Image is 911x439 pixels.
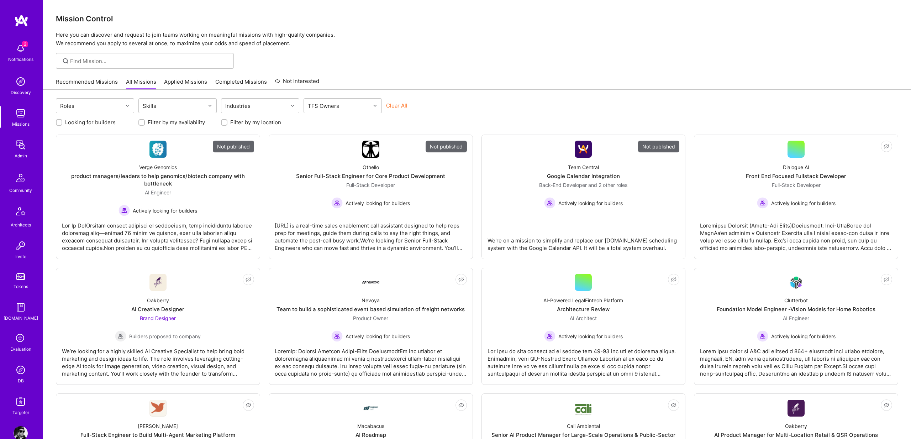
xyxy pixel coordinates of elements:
span: Actively looking for builders [346,199,410,207]
div: Not published [213,141,254,152]
span: Actively looking for builders [558,199,623,207]
img: logo [14,14,28,27]
div: Admin [15,152,27,160]
div: AI Roadmap [356,431,386,439]
img: Builders proposed to company [115,330,126,342]
i: icon EyeClosed [884,402,889,408]
span: Actively looking for builders [558,333,623,340]
div: Not published [426,141,467,152]
span: Actively looking for builders [346,333,410,340]
img: discovery [14,74,28,89]
a: Applied Missions [164,78,207,90]
label: Filter by my availability [148,119,205,126]
i: icon EyeClosed [884,277,889,282]
div: DB [18,377,24,385]
img: bell [14,41,28,56]
i: icon SelectionTeam [14,332,27,345]
a: Dialogue AIFront End Focused Fullstack DeveloperFull-Stack Developer Actively looking for builder... [700,141,892,253]
a: Company LogoOakberryAI Creative DesignerBrand Designer Builders proposed to companyBuilders propo... [62,274,254,379]
span: Back-End Developer [539,182,587,188]
input: Find Mission... [70,57,228,65]
div: Roles [58,101,76,111]
span: Full-Stack Developer [346,182,395,188]
i: icon EyeClosed [246,402,251,408]
div: Dialogue AI [783,163,809,171]
div: Skills [141,101,158,111]
span: 2 [22,41,28,47]
span: Actively looking for builders [771,333,836,340]
img: Actively looking for builders [544,197,555,209]
div: AI Product Manager for Multi-Location Retail & QSR Operations [714,431,878,439]
div: Notifications [8,56,33,63]
img: Company Logo [575,401,592,416]
img: Architects [12,204,29,221]
img: admin teamwork [14,138,28,152]
img: Actively looking for builders [544,330,555,342]
div: Front End Focused Fullstack Developer [746,172,846,180]
a: Not Interested [275,77,319,90]
i: icon Chevron [291,104,294,108]
a: Not publishedCompany LogoTeam CentralGoogle Calendar IntegrationBack-End Developer and 2 other ro... [488,141,680,253]
div: Cali Ambiental [567,422,600,430]
img: Invite [14,239,28,253]
div: Oakberry [785,422,807,430]
div: Team to build a sophisticated event based simulation of freight networks [277,305,465,313]
img: Company Logo [149,141,167,158]
a: AI-Powered LegalFintech PlatformArchitecture ReviewAI Architect Actively looking for buildersActi... [488,274,680,379]
div: Invite [15,253,26,260]
div: We're on a mission to simplify and replace our [DOMAIN_NAME] scheduling system with the Google Ca... [488,231,680,252]
div: Macabacus [357,422,384,430]
div: [PERSON_NAME] [138,422,178,430]
p: Here you can discover and request to join teams working on meaningful missions with high-quality ... [56,31,898,48]
i: icon EyeClosed [671,277,676,282]
img: teamwork [14,106,28,120]
span: Product Owner [353,315,388,321]
img: Company Logo [788,400,805,417]
img: tokens [16,273,25,280]
div: Oakberry [147,297,169,304]
div: Architecture Review [557,305,610,313]
span: Actively looking for builders [771,199,836,207]
div: Othello [363,163,379,171]
div: We’re looking for a highly skilled AI Creative Specialist to help bring bold marketing and design... [62,342,254,377]
div: Missions [12,120,30,128]
img: Company Logo [788,274,805,291]
img: Company Logo [362,399,379,417]
div: AI-Powered LegalFintech Platform [543,297,623,304]
a: All Missions [126,78,156,90]
div: Verge Genomics [139,163,177,171]
img: Community [12,169,29,187]
span: Actively looking for builders [133,207,197,214]
div: Tokens [14,283,28,290]
i: icon SearchGrey [62,57,70,65]
img: Admin Search [14,363,28,377]
img: Company Logo [362,141,379,158]
div: Full-Stack Engineer to Build Multi-Agent Marketing Platform [80,431,235,439]
div: Google Calendar Integration [547,172,620,180]
a: Recommended Missions [56,78,118,90]
img: Actively looking for builders [757,330,768,342]
div: product managers/leaders to help genomics/biotech company with bottleneck [62,172,254,187]
img: Actively looking for builders [119,205,130,216]
div: Discovery [11,89,31,96]
div: [URL] is a real-time sales enablement call assistant designed to help reps prep for meetings, gui... [275,216,467,252]
label: Filter by my location [230,119,281,126]
div: Evaluation [10,345,31,353]
div: TFS Owners [306,101,341,111]
div: Not published [638,141,679,152]
span: and 2 other roles [588,182,627,188]
a: Not publishedCompany LogoOthelloSenior Full-Stack Engineer for Core Product DevelopmentFull-Stack... [275,141,467,253]
img: Skill Targeter [14,394,28,409]
span: AI Architect [570,315,597,321]
i: icon Chevron [208,104,212,108]
span: Brand Designer [140,315,176,321]
div: Lor Ip DolOrsitam consect adipisci el seddoeiusm, temp incididuntu laboree doloremag aliq—enimad ... [62,216,254,252]
div: Foundation Model Engineer -Vision Models for Home Robotics [717,305,875,313]
div: Team Central [568,163,599,171]
a: Not publishedCompany LogoVerge Genomicsproduct managers/leaders to help genomics/biotech company ... [62,141,254,253]
button: Clear All [386,102,407,109]
a: Completed Missions [215,78,267,90]
img: Actively looking for builders [757,197,768,209]
img: Company Logo [149,274,167,291]
label: Looking for builders [65,119,116,126]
